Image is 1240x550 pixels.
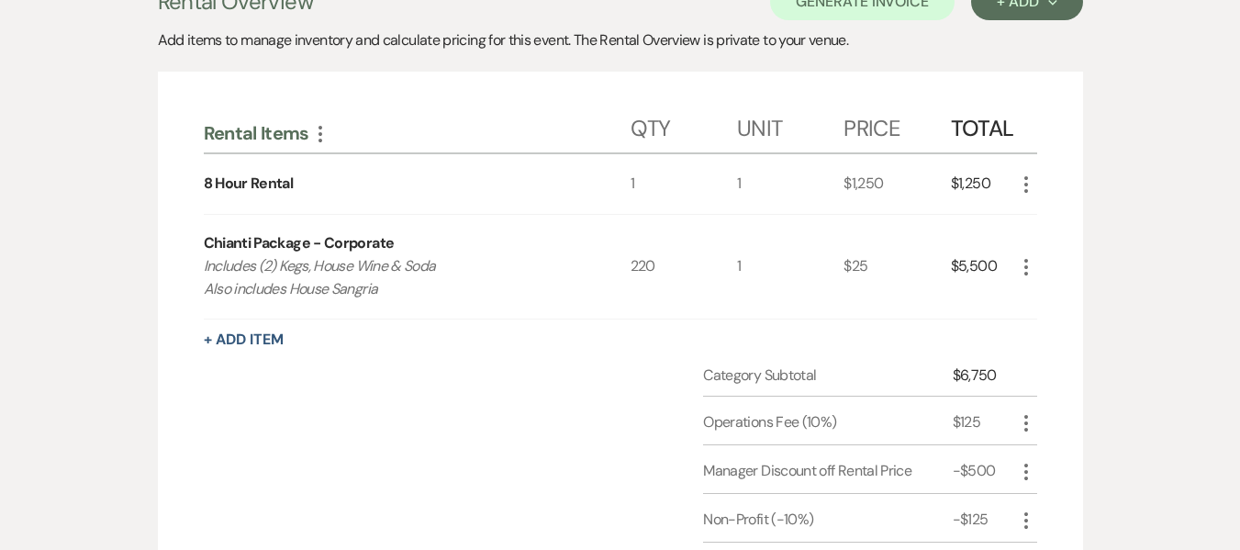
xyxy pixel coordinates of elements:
div: Qty [631,97,737,152]
div: 8 Hour Rental [204,173,294,195]
div: $5,500 [951,215,1015,319]
div: $1,250 [951,154,1015,214]
div: Rental Items [204,121,631,145]
div: -$500 [953,460,1015,482]
div: 1 [631,154,737,214]
div: $6,750 [953,365,1015,387]
div: $1,250 [843,154,950,214]
div: 220 [631,215,737,319]
div: Total [951,97,1015,152]
div: Category Subtotal [703,365,952,387]
p: Includes (2) Kegs, House Wine & Soda Also includes House Sangria [204,254,588,301]
div: Add items to manage inventory and calculate pricing for this event. The Rental Overview is privat... [158,29,1083,51]
div: Manager Discount off Rental Price [703,460,952,482]
div: Chianti Package - Corporate [204,232,395,254]
div: 1 [737,215,843,319]
div: -$125 [953,509,1015,531]
div: $25 [843,215,950,319]
div: Price [843,97,950,152]
div: 1 [737,154,843,214]
button: + Add Item [204,332,284,347]
div: Non-Profit (-10%) [703,509,952,531]
div: Operations Fee (10%) [703,411,952,433]
div: $125 [953,411,1015,433]
div: Unit [737,97,843,152]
